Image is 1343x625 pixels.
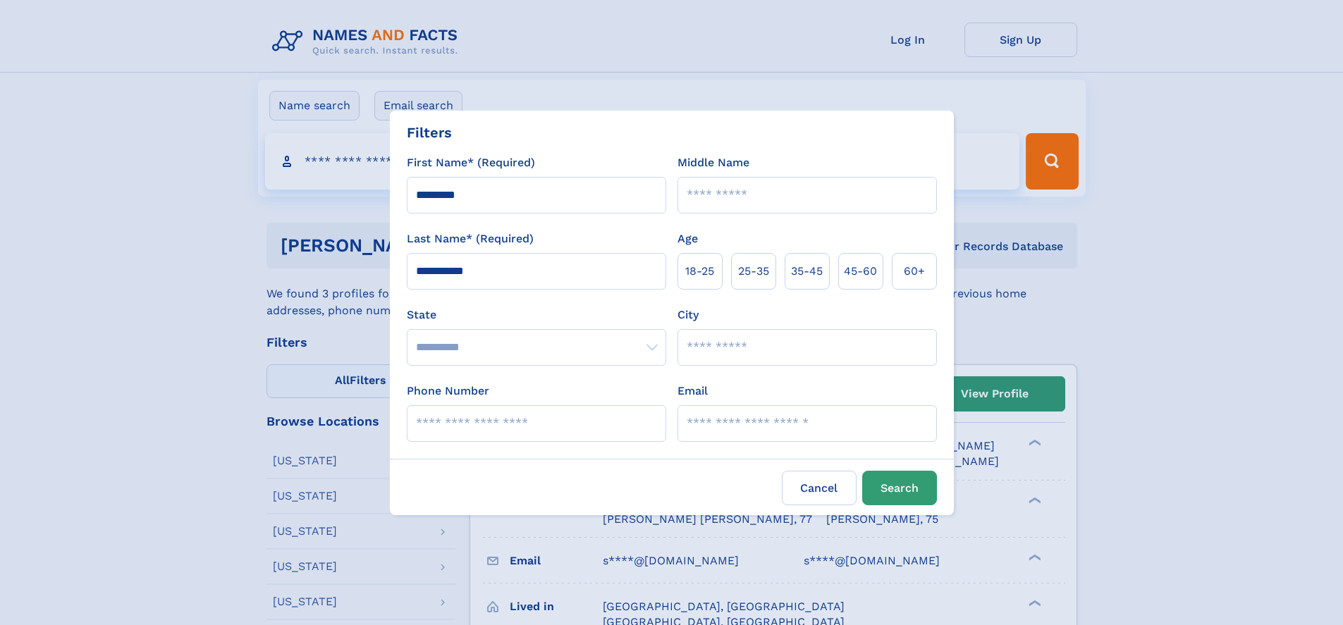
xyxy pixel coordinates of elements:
label: Middle Name [677,154,749,171]
label: State [407,307,666,323]
button: Search [862,471,937,505]
label: Phone Number [407,383,489,400]
label: Email [677,383,708,400]
span: 18‑25 [685,263,714,280]
span: 25‑35 [738,263,769,280]
label: Last Name* (Required) [407,230,534,247]
label: City [677,307,699,323]
label: First Name* (Required) [407,154,535,171]
span: 60+ [904,263,925,280]
span: 45‑60 [844,263,877,280]
label: Age [677,230,698,247]
label: Cancel [782,471,857,505]
div: Filters [407,122,452,143]
span: 35‑45 [791,263,823,280]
